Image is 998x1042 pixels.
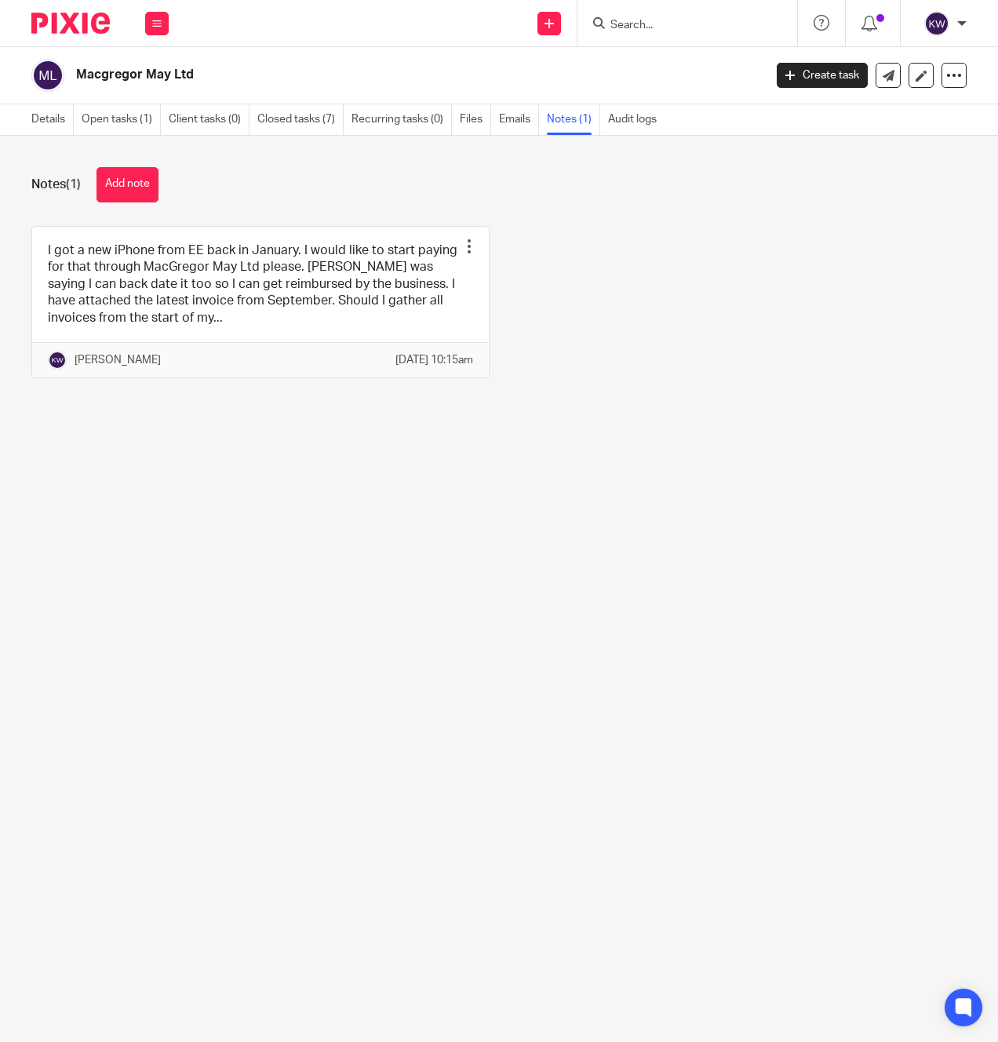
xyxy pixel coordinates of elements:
button: Add note [97,167,158,202]
a: Client tasks (0) [169,104,249,135]
a: Audit logs [608,104,665,135]
a: Recurring tasks (0) [351,104,452,135]
a: Details [31,104,74,135]
span: (1) [66,178,81,191]
a: Open tasks (1) [82,104,161,135]
a: Files [460,104,491,135]
a: Closed tasks (7) [257,104,344,135]
a: Emails [499,104,539,135]
h2: Macgregor May Ltd [76,67,617,83]
p: [DATE] 10:15am [395,352,473,368]
p: [PERSON_NAME] [75,352,161,368]
a: Create task [777,63,868,88]
input: Search [609,19,750,33]
img: svg%3E [48,351,67,370]
h1: Notes [31,177,81,193]
img: svg%3E [31,59,64,92]
img: Pixie [31,13,110,34]
img: svg%3E [924,11,949,36]
a: Notes (1) [547,104,600,135]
